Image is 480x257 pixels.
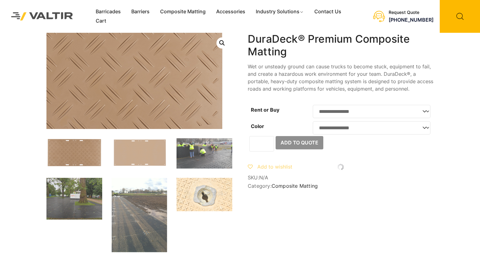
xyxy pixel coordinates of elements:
button: Add to Quote [276,136,323,150]
span: Category: [248,183,434,189]
a: Barricades [90,7,126,16]
a: [PHONE_NUMBER] [389,17,434,23]
a: Barriers [126,7,155,16]
img: DuraDeck-Black-Valtir.jpg [111,178,167,252]
label: Rent or Buy [251,107,279,113]
label: Color [251,123,264,129]
img: duradeck-installation-valtir-events.jpg [177,138,232,169]
h1: DuraDeck® Premium Composite Matting [248,33,434,58]
img: MegaDeck_7.jpg [177,178,232,211]
a: Contact Us [309,7,347,16]
img: Valtir Rentals [5,6,80,27]
a: Composite Matting [155,7,211,16]
a: Cart [90,16,111,26]
div: Request Quote [389,10,434,15]
input: Product quantity [249,136,274,152]
span: SKU: [248,175,434,181]
a: Accessories [211,7,251,16]
span: N/A [259,174,268,181]
img: DuraDeck-rugged-w-hand-holds.jpg [46,138,102,167]
img: DuraDeck-pedestrian-w-hand-holds.jpg [111,138,167,167]
img: duradeck-groundprotection-4-1024x768-1.jpg [46,178,102,220]
a: Industry Solutions [251,7,309,16]
a: Composite Matting [272,183,318,189]
p: Wet or unsteady ground can cause trucks to become stuck, equipment to fail, and create a hazardou... [248,63,434,92]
